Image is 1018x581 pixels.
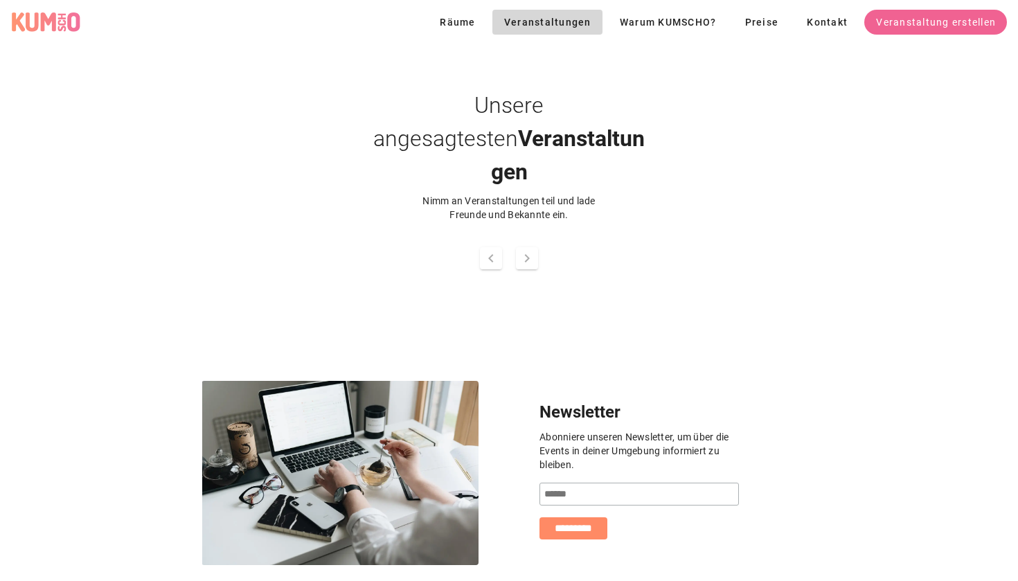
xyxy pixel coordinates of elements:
[539,430,747,472] div: Abonniere unseren Newsletter, um über die Events in deiner Umgebung informiert zu bleiben.
[492,10,602,35] a: Veranstaltungen
[370,89,648,188] h1: Veranstaltungen
[439,17,476,28] span: Räume
[619,17,717,28] span: Warum KUMSCHO?
[405,194,613,222] div: Nimm an Veranstaltungen teil und lade Freunde und Bekannte ein.
[11,12,86,33] a: KUMSCHO Logo
[795,10,859,35] a: Kontakt
[428,10,487,35] button: Räume
[428,15,492,28] a: Räume
[744,17,778,28] span: Preise
[608,10,728,35] a: Warum KUMSCHO?
[11,12,80,33] div: KUMSCHO Logo
[77,244,941,273] nav: Pagination Navigation
[875,17,996,28] span: Veranstaltung erstellen
[733,10,789,35] a: Preise
[864,10,1007,35] a: Veranstaltung erstellen
[806,17,848,28] span: Kontakt
[503,17,591,28] span: Veranstaltungen
[539,400,747,430] h2: Newsletter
